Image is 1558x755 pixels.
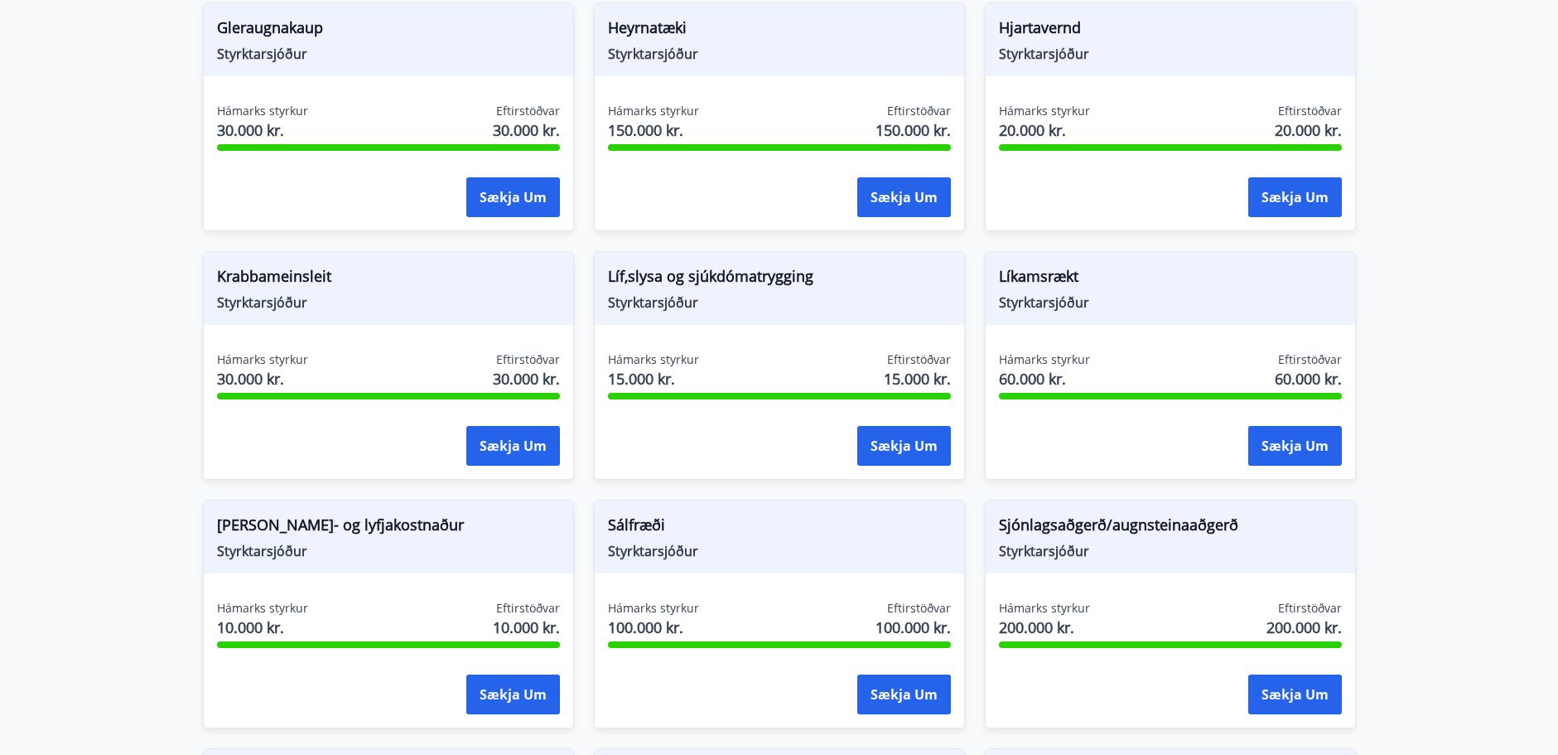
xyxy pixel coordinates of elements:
span: [PERSON_NAME]- og lyfjakostnaður [217,514,560,542]
span: 15.000 kr. [608,368,699,390]
span: Eftirstöðvar [887,351,951,368]
span: 100.000 kr. [875,617,951,638]
span: Styrktarsjóður [217,542,560,560]
span: 200.000 kr. [1266,617,1342,638]
span: Hámarks styrkur [608,351,699,368]
span: Styrktarsjóður [608,45,951,63]
span: Styrktarsjóður [608,542,951,560]
span: 30.000 kr. [493,119,560,141]
button: Sækja um [466,426,560,466]
button: Sækja um [1248,426,1342,466]
span: Hámarks styrkur [999,103,1090,119]
span: 30.000 kr. [217,368,308,390]
span: 20.000 kr. [999,119,1090,141]
span: Eftirstöðvar [1278,600,1342,617]
span: Hámarks styrkur [217,351,308,368]
span: Gleraugnakaup [217,17,560,45]
span: Heyrnatæki [608,17,951,45]
span: 15.000 kr. [884,368,951,390]
button: Sækja um [857,177,951,217]
button: Sækja um [857,426,951,466]
span: 60.000 kr. [1275,368,1342,390]
span: Eftirstöðvar [496,600,560,617]
span: Styrktarsjóður [999,542,1342,560]
span: Hjartavernd [999,17,1342,45]
span: Eftirstöðvar [887,103,951,119]
span: 100.000 kr. [608,617,699,638]
span: Líkamsrækt [999,265,1342,293]
span: Styrktarsjóður [608,293,951,312]
span: Styrktarsjóður [999,45,1342,63]
span: Styrktarsjóður [217,45,560,63]
button: Sækja um [857,675,951,714]
button: Sækja um [466,675,560,714]
span: Hámarks styrkur [608,600,699,617]
span: Krabbameinsleit [217,265,560,293]
span: 10.000 kr. [493,617,560,638]
span: Styrktarsjóður [217,293,560,312]
button: Sækja um [466,177,560,217]
span: Eftirstöðvar [1278,103,1342,119]
span: Hámarks styrkur [217,600,308,617]
span: 20.000 kr. [1275,119,1342,141]
span: Líf,slysa og sjúkdómatrygging [608,265,951,293]
span: 150.000 kr. [608,119,699,141]
span: Eftirstöðvar [496,103,560,119]
span: Sjónlagsaðgerð/augnsteinaaðgerð [999,514,1342,542]
span: Eftirstöðvar [1278,351,1342,368]
span: 10.000 kr. [217,617,308,638]
span: 60.000 kr. [999,368,1090,390]
span: Hámarks styrkur [608,103,699,119]
span: 150.000 kr. [875,119,951,141]
span: Sálfræði [608,514,951,542]
span: 30.000 kr. [493,368,560,390]
button: Sækja um [1248,675,1342,714]
span: Hámarks styrkur [217,103,308,119]
span: Eftirstöðvar [496,351,560,368]
button: Sækja um [1248,177,1342,217]
span: Styrktarsjóður [999,293,1342,312]
span: Hámarks styrkur [999,351,1090,368]
span: 30.000 kr. [217,119,308,141]
span: Eftirstöðvar [887,600,951,617]
span: 200.000 kr. [999,617,1090,638]
span: Hámarks styrkur [999,600,1090,617]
